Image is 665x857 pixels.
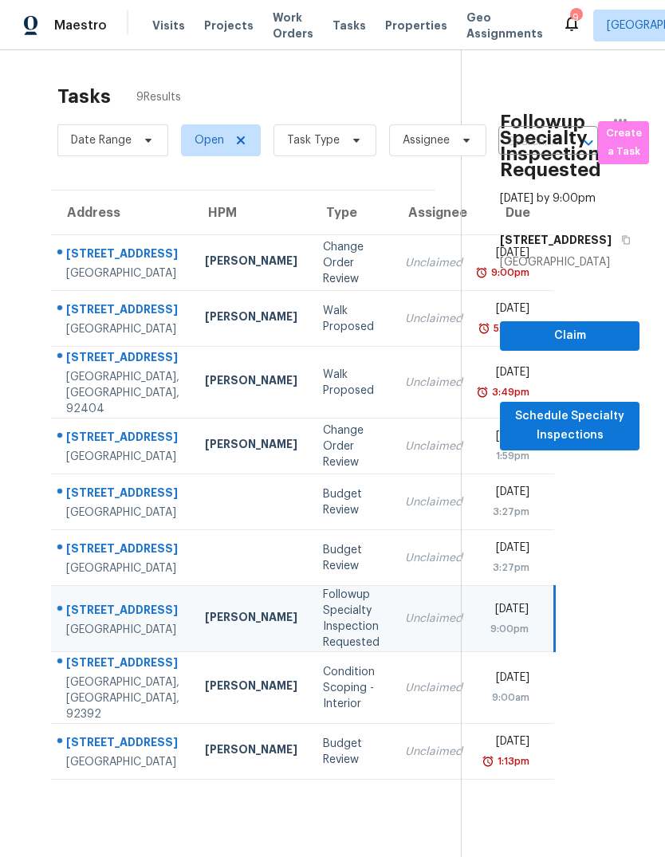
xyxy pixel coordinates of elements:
[385,18,447,33] span: Properties
[577,132,600,154] button: Open
[405,680,462,696] div: Unclaimed
[405,494,462,510] div: Unclaimed
[66,485,179,505] div: [STREET_ADDRESS]
[66,674,179,722] div: [GEOGRAPHIC_DATA], [GEOGRAPHIC_DATA], 92392
[192,191,310,235] th: HPM
[66,246,179,265] div: [STREET_ADDRESS]
[66,560,179,576] div: [GEOGRAPHIC_DATA]
[204,18,254,33] span: Projects
[205,309,297,328] div: [PERSON_NAME]
[405,550,462,566] div: Unclaimed
[405,744,462,760] div: Unclaimed
[570,10,581,26] div: 9
[500,254,639,270] div: [GEOGRAPHIC_DATA]
[498,130,553,155] input: Search by address
[152,18,185,33] span: Visits
[500,402,639,450] button: Schedule Specialty Inspections
[66,449,179,465] div: [GEOGRAPHIC_DATA]
[66,265,179,281] div: [GEOGRAPHIC_DATA]
[57,88,111,104] h2: Tasks
[323,736,380,768] div: Budget Review
[403,132,450,148] span: Assignee
[513,326,627,346] span: Claim
[195,132,224,148] span: Open
[405,255,462,271] div: Unclaimed
[51,191,192,235] th: Address
[205,372,297,392] div: [PERSON_NAME]
[273,10,313,41] span: Work Orders
[66,622,179,638] div: [GEOGRAPHIC_DATA]
[513,407,627,446] span: Schedule Specialty Inspections
[66,369,179,417] div: [GEOGRAPHIC_DATA], [GEOGRAPHIC_DATA], 92404
[66,754,179,770] div: [GEOGRAPHIC_DATA]
[323,423,380,470] div: Change Order Review
[405,438,462,454] div: Unclaimed
[205,678,297,698] div: [PERSON_NAME]
[66,505,179,521] div: [GEOGRAPHIC_DATA]
[205,253,297,273] div: [PERSON_NAME]
[66,655,179,674] div: [STREET_ADDRESS]
[392,191,475,235] th: Assignee
[405,611,462,627] div: Unclaimed
[287,132,340,148] span: Task Type
[323,664,380,712] div: Condition Scoping - Interior
[405,375,462,391] div: Unclaimed
[136,89,181,105] span: 9 Results
[71,132,132,148] span: Date Range
[323,542,380,574] div: Budget Review
[66,349,179,369] div: [STREET_ADDRESS]
[323,239,380,287] div: Change Order Review
[500,321,639,351] button: Claim
[66,541,179,560] div: [STREET_ADDRESS]
[405,311,462,327] div: Unclaimed
[66,321,179,337] div: [GEOGRAPHIC_DATA]
[205,741,297,761] div: [PERSON_NAME]
[54,18,107,33] span: Maestro
[332,20,366,31] span: Tasks
[66,602,179,622] div: [STREET_ADDRESS]
[606,124,641,161] span: Create a Task
[66,301,179,321] div: [STREET_ADDRESS]
[466,10,543,41] span: Geo Assignments
[612,226,633,254] button: Copy Address
[500,114,601,178] h2: Followup Specialty Inspection Requested
[66,429,179,449] div: [STREET_ADDRESS]
[323,367,380,399] div: Walk Proposed
[500,232,612,248] h5: [STREET_ADDRESS]
[323,486,380,518] div: Budget Review
[205,609,297,629] div: [PERSON_NAME]
[205,436,297,456] div: [PERSON_NAME]
[598,121,649,164] button: Create a Task
[323,587,380,651] div: Followup Specialty Inspection Requested
[500,191,596,206] div: [DATE] by 9:00pm
[323,303,380,335] div: Walk Proposed
[310,191,392,235] th: Type
[66,734,179,754] div: [STREET_ADDRESS]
